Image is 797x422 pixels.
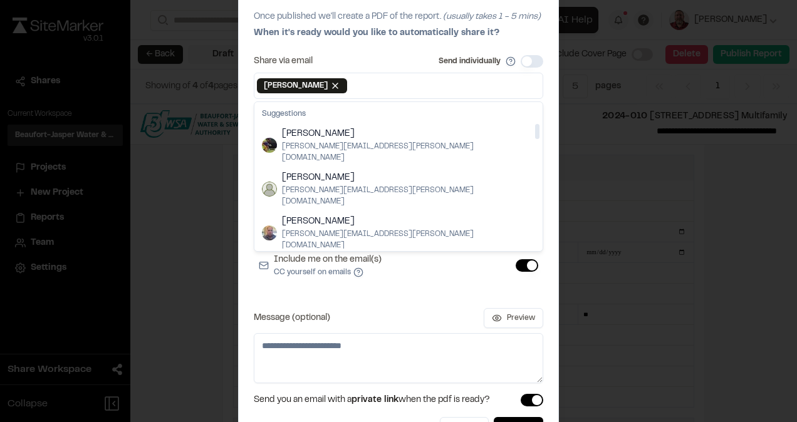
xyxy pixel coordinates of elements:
label: Send individually [439,56,501,67]
p: CC yourself on emails [274,267,382,278]
button: Preview [484,308,543,328]
div: Suggestions [257,105,540,123]
div: Suggestions [254,102,543,251]
span: [PERSON_NAME][EMAIL_ADDRESS][PERSON_NAME][DOMAIN_NAME] [282,185,535,207]
span: When it's ready would you like to automatically share it? [254,29,499,37]
img: Matthew Giambrone [262,225,277,240]
button: Include me on the email(s)CC yourself on emails [353,267,363,277]
p: Once published we'll create a PDF of the report. [254,10,543,24]
img: Chris Ingolia [262,182,277,197]
img: Victor Gaucin [262,138,277,153]
span: [PERSON_NAME][EMAIL_ADDRESS][PERSON_NAME][DOMAIN_NAME] [282,229,535,251]
span: [PERSON_NAME] [282,171,535,185]
label: Message (optional) [254,314,330,322]
span: private link [352,396,399,404]
span: [PERSON_NAME] [282,215,535,229]
span: [PERSON_NAME] [282,127,535,141]
span: [PERSON_NAME] [264,80,328,91]
span: Send you an email with a when the pdf is ready? [254,393,490,407]
label: Share via email [254,57,313,66]
label: Include me on the email(s) [274,253,382,278]
span: [PERSON_NAME][EMAIL_ADDRESS][PERSON_NAME][DOMAIN_NAME] [282,141,535,163]
span: (usually takes 1 - 5 mins) [443,13,541,21]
